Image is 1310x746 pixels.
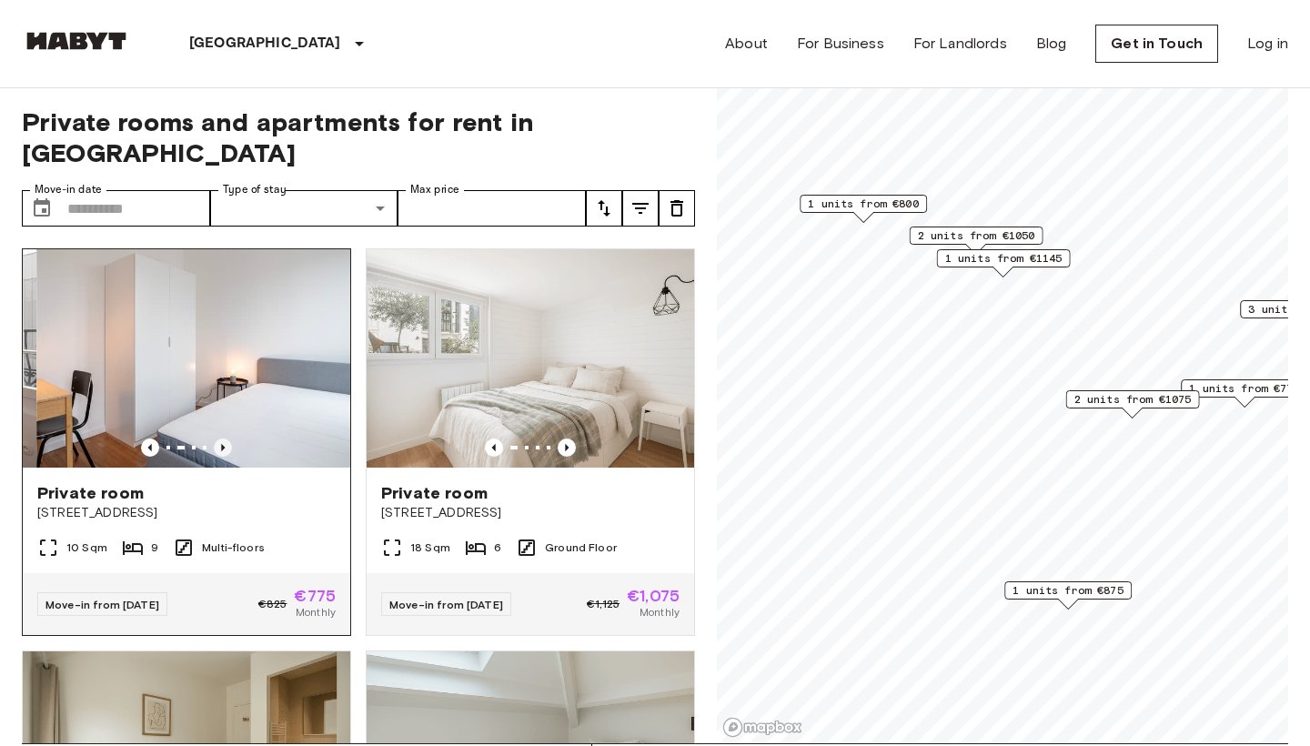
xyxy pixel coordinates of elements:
label: Move-in date [35,182,102,197]
canvas: Map [717,85,1288,743]
span: 18 Sqm [410,539,450,556]
button: tune [586,190,622,227]
label: Type of stay [223,182,287,197]
div: Map marker [910,227,1043,255]
a: Get in Touch [1095,25,1218,63]
p: [GEOGRAPHIC_DATA] [189,33,341,55]
img: Marketing picture of unit FR-18-004-001-04 [36,249,364,468]
a: For Landlords [913,33,1007,55]
span: 1 units from €1145 [945,250,1063,267]
span: Ground Floor [545,539,617,556]
div: Map marker [1181,379,1308,408]
span: Private rooms and apartments for rent in [GEOGRAPHIC_DATA] [22,106,695,168]
button: Previous image [141,439,159,457]
span: 1 units from €775 [1189,380,1300,397]
div: Map marker [937,249,1071,277]
span: [STREET_ADDRESS] [37,504,336,522]
a: Log in [1247,33,1288,55]
span: Move-in from [DATE] [45,598,159,611]
span: [STREET_ADDRESS] [381,504,680,522]
span: 1 units from €875 [1013,582,1124,599]
span: €1,075 [627,588,680,604]
button: Previous image [485,439,503,457]
a: Mapbox logo [722,717,802,738]
button: tune [659,190,695,227]
a: About [725,33,768,55]
img: Marketing picture of unit FR-18-001-002-02H [367,249,694,468]
span: Monthly [640,604,680,620]
span: 2 units from €1075 [1074,391,1192,408]
img: Habyt [22,32,131,50]
span: Multi-floors [202,539,265,556]
span: €775 [294,588,336,604]
span: Move-in from [DATE] [389,598,503,611]
button: tune [622,190,659,227]
a: Blog [1036,33,1067,55]
div: Map marker [800,195,927,223]
span: 6 [494,539,501,556]
span: 10 Sqm [66,539,107,556]
span: Private room [37,482,144,504]
span: Monthly [296,604,336,620]
label: Max price [410,182,459,197]
a: For Business [797,33,884,55]
span: €825 [258,596,287,612]
div: Map marker [1004,581,1132,610]
button: Previous image [214,439,232,457]
button: Previous image [558,439,576,457]
a: Marketing picture of unit FR-18-001-002-02HPrevious imagePrevious imagePrivate room[STREET_ADDRES... [366,248,695,636]
div: Map marker [1066,390,1200,418]
span: 9 [151,539,158,556]
button: Choose date [24,190,60,227]
span: Private room [381,482,488,504]
span: 2 units from €1050 [918,227,1035,244]
a: Marketing picture of unit FR-18-004-001-04Marketing picture of unit FR-18-004-001-04Previous imag... [22,248,351,636]
span: €1,125 [587,596,620,612]
span: 1 units from €800 [808,196,919,212]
